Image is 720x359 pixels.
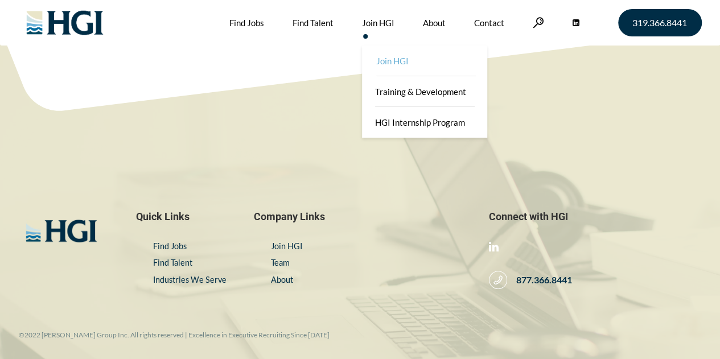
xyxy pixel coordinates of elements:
[618,9,702,36] a: 319.366.8441
[271,241,302,251] a: Join HGI
[632,18,687,27] span: 319.366.8441
[254,210,466,223] span: Company Links
[271,258,290,267] a: Team
[19,331,330,339] small: ©2022 [PERSON_NAME] Group Inc. All rights reserved | Excellence in Executive Recruiting Since [DATE]
[363,46,488,76] a: Join HGI
[153,275,227,284] a: Industries We Serve
[489,210,701,223] span: Connect with HGI
[489,271,572,289] a: 877.366.8441
[271,275,293,284] a: About
[136,210,231,223] span: Quick Links
[533,17,544,28] a: Search
[153,241,187,251] a: Find Jobs
[153,258,192,267] a: Find Talent
[362,76,487,107] a: Training & Development
[507,274,572,286] span: 877.366.8441
[362,107,487,138] a: HGI Internship Program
